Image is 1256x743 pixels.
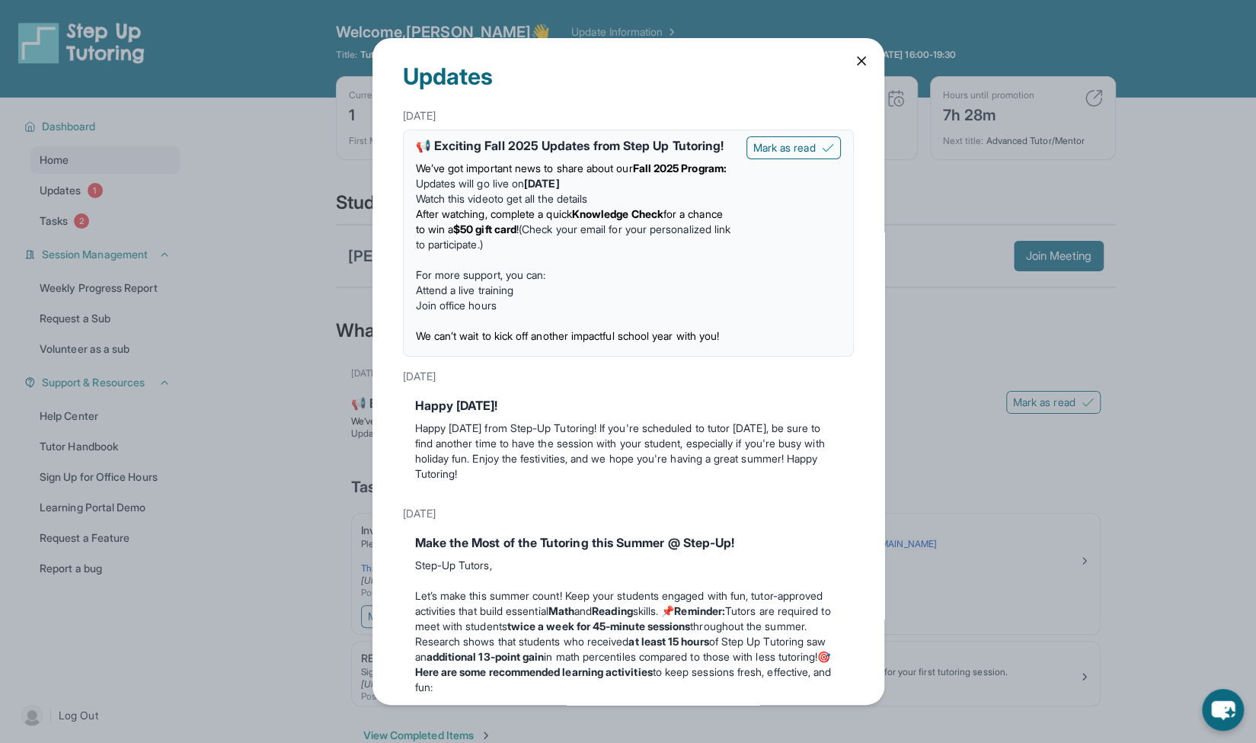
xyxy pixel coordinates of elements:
strong: at least 15 hours [628,635,708,648]
strong: $50 gift card [453,223,516,235]
button: chat-button [1202,689,1244,731]
div: [DATE] [403,102,854,130]
p: Research shows that students who received of Step Up Tutoring saw an in math percentiles compared... [415,634,842,695]
p: Step-Up Tutors, [415,558,842,573]
span: After watching, complete a quick [416,207,572,220]
span: ! [516,223,519,235]
div: 📢 Exciting Fall 2025 Updates from Step Up Tutoring! [416,136,734,155]
li: (Check your email for your personalized link to participate.) [416,207,734,252]
strong: Fall 2025 Program: [633,162,727,175]
span: Mark as read [753,140,816,155]
li: Updates will go live on [416,176,734,191]
div: [DATE] [403,363,854,390]
p: [PERSON_NAME] G just matched with a student! [1027,685,1180,710]
p: Let’s make this summer count! Keep your students engaged with fun, tutor-approved activities that... [415,588,842,634]
span: We can’t wait to kick off another impactful school year with you! [416,329,720,342]
strong: additional 13-point gain [427,650,545,663]
div: Make the Most of the Tutoring this Summer @ Step-Up! [415,533,842,552]
strong: twice a week for 45-minute sessions [507,620,690,633]
li: to get all the details [416,191,734,207]
strong: Math [548,604,574,617]
p: For more support, you can: [416,267,734,283]
span: We’ve got important news to share about our [416,162,633,175]
strong: Reminder: [674,604,725,617]
div: Happy [DATE]! [415,396,842,415]
a: Join office hours [416,299,497,312]
div: Updates [403,38,854,102]
strong: Here are some recommended learning activities [415,665,653,678]
div: [DATE] [403,500,854,527]
button: Mark as read [746,136,841,159]
a: Watch this video [416,192,494,205]
img: Mark as read [822,142,834,154]
p: Happy [DATE] from Step-Up Tutoring! If you're scheduled to tutor [DATE], be sure to find another ... [415,421,842,482]
a: Attend a live training [416,283,514,296]
strong: [DATE] [524,177,559,190]
strong: Reading [592,604,633,617]
strong: Knowledge Check [572,207,663,220]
